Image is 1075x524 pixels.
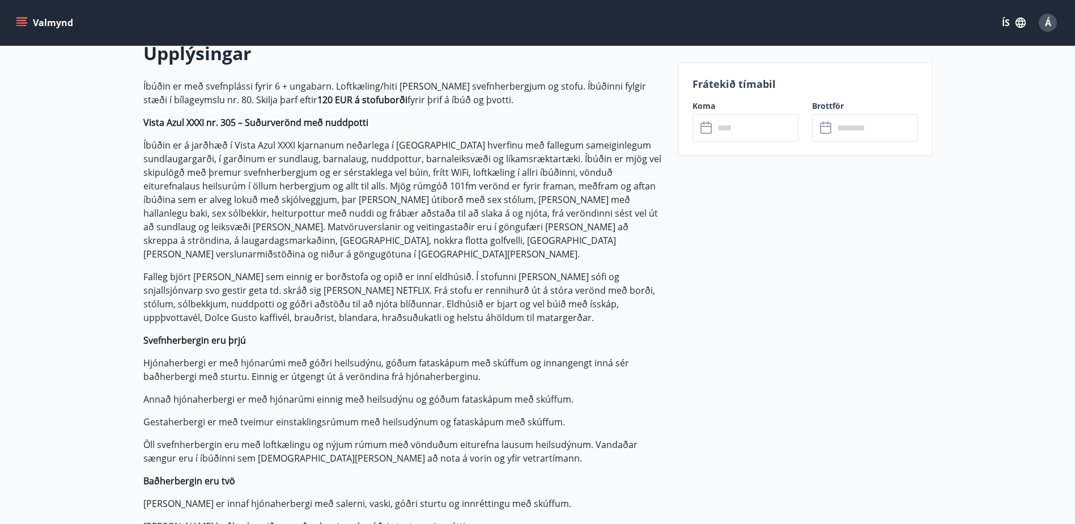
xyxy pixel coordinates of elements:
label: Koma [692,100,798,112]
button: ÍS [996,12,1032,33]
p: Íbúðin er með svefnplássi fyrir 6 + ungabarn. Loftkæling/hiti [PERSON_NAME] svefnherbergjum og st... [143,79,665,107]
label: Brottför [812,100,918,112]
strong: Baðherbergin eru tvö [143,475,235,487]
strong: 120 EUR á stofuborði [317,94,407,106]
p: Öll svefnherbergin eru með loftkælingu og nýjum rúmum með vönduðum eiturefna lausum heilsudýnum. ... [143,438,665,465]
p: Gestaherbergi er með tveimur einstaklingsrúmum með heilsudýnum og fataskápum með skúffum. [143,415,665,429]
h2: Upplýsingar [143,41,665,66]
p: Íbúðin er á jarðhæð í Vista Azul XXXI kjarnanum neðarlega í [GEOGRAPHIC_DATA] hverfinu með falleg... [143,138,665,261]
p: Frátekið tímabil [692,77,918,91]
strong: Svefnherbergin eru þrjú [143,334,246,346]
p: Hjónaherbergi er með hjónarúmi með góðri heilsudýnu, góðum fataskápum með skúffum og innangengt i... [143,356,665,383]
button: Á [1034,9,1061,36]
p: [PERSON_NAME] er innaf hjónaherbergi með salerni, vaski, góðri sturtu og innréttingu með skúffum. [143,497,665,510]
p: Annað hjónaherbergi er með hjónarúmi einnig með heilsudýnu og góðum fataskápum með skúffum. [143,392,665,406]
strong: Vista Azul XXXI nr. 305 – Suðurverönd með nuddpotti [143,116,368,129]
p: Falleg björt [PERSON_NAME] sem einnig er borðstofa og opið er inní eldhúsið. Í stofunni [PERSON_N... [143,270,665,324]
span: Á [1045,16,1051,29]
button: menu [14,12,78,33]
